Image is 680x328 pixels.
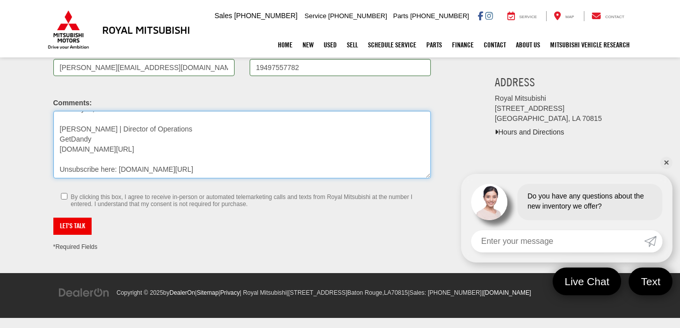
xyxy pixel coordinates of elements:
span: [STREET_ADDRESS] [288,289,347,296]
input: By clicking this box, I agree to receive in-person or automated telemarketing calls and texts fro... [61,193,67,200]
a: Mitsubishi Vehicle Research [545,32,635,57]
a: Home [273,32,297,57]
a: DealerOn [58,288,110,296]
span: Service [305,12,326,20]
span: Sales [214,12,232,20]
a: Privacy [220,289,240,296]
a: Instagram: Click to visit our Instagram page [485,12,493,20]
a: Parts: Opens in a new tab [421,32,447,57]
a: Text [629,268,672,295]
h3: Address [495,76,627,89]
span: [PHONE_NUMBER] [234,12,297,20]
input: Email Address [53,59,235,76]
input: Phone Number [250,59,431,76]
a: Map [546,11,581,21]
a: Contact [479,32,511,57]
button: Let's Talk [53,218,92,235]
span: Text [636,275,665,288]
label: Comments: [53,98,92,108]
span: | [195,289,219,296]
a: Hours and Directions [495,128,564,136]
span: | [218,289,240,296]
span: Contact [605,15,624,19]
img: Mitsubishi [46,10,91,49]
span: [PHONE_NUMBER] [410,12,469,20]
span: 70815 [391,289,408,296]
span: Map [565,15,574,19]
span: | [482,289,531,296]
a: About Us [511,32,545,57]
span: [PHONE_NUMBER] [328,12,387,20]
a: Schedule Service: Opens in a new tab [363,32,421,57]
a: Facebook: Click to visit our Facebook page [478,12,483,20]
a: Used [319,32,342,57]
span: LA [384,289,392,296]
span: Baton Rouge, [347,289,384,296]
a: Sell [342,32,363,57]
address: Royal Mitsubishi [STREET_ADDRESS] [GEOGRAPHIC_DATA], LA 70815 [495,94,627,124]
img: Agent profile photo [471,184,507,220]
small: By clicking this box, I agree to receive in-person or automated telemarketing calls and texts fro... [71,193,423,208]
small: *Required Fields [53,243,98,250]
span: | Royal Mitsubishi [240,289,286,296]
span: Copyright © 2025 [116,289,163,296]
a: [DOMAIN_NAME] [483,289,531,296]
a: Sitemap [197,289,219,296]
span: by [163,289,195,296]
a: DealerOn Home Page [170,289,195,296]
a: Finance [447,32,479,57]
span: Service [519,15,537,19]
a: Contact [584,11,632,21]
span: | [408,289,482,296]
img: DealerOn [58,287,110,298]
a: Service [500,11,545,21]
a: New [297,32,319,57]
div: Do you have any questions about the new inventory we offer? [517,184,662,220]
h3: Royal Mitsubishi [102,24,190,35]
span: | [286,289,408,296]
input: Enter your message [471,230,644,252]
span: Parts [393,12,408,20]
a: Submit [644,230,662,252]
span: Sales: [410,289,426,296]
a: Live Chat [553,268,622,295]
span: Live Chat [560,275,615,288]
span: [PHONE_NUMBER] [428,289,482,296]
